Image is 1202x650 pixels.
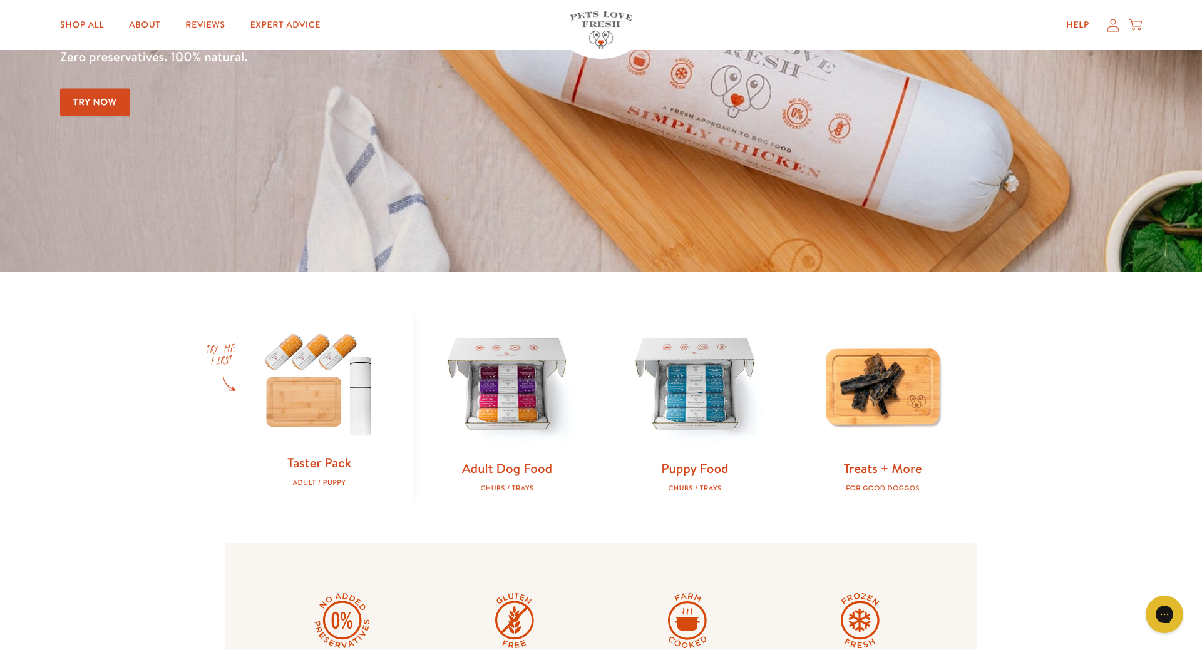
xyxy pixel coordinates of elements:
[1139,591,1189,637] iframe: Gorgias live chat messenger
[433,484,581,492] div: Chubs / Trays
[175,13,235,38] a: Reviews
[809,484,957,492] div: For good doggos
[119,13,170,38] a: About
[661,459,728,477] a: Puppy Food
[240,13,331,38] a: Expert Advice
[60,46,781,68] p: Zero preservatives. 100% natural.
[570,11,632,49] img: Pets Love Fresh
[1056,13,1099,38] a: Help
[621,484,769,492] div: Chubs / Trays
[60,88,130,116] a: Try Now
[245,479,393,487] div: Adult / Puppy
[462,459,552,477] a: Adult Dog Food
[50,13,114,38] a: Shop All
[287,454,351,472] a: Taster Pack
[843,459,922,477] a: Treats + More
